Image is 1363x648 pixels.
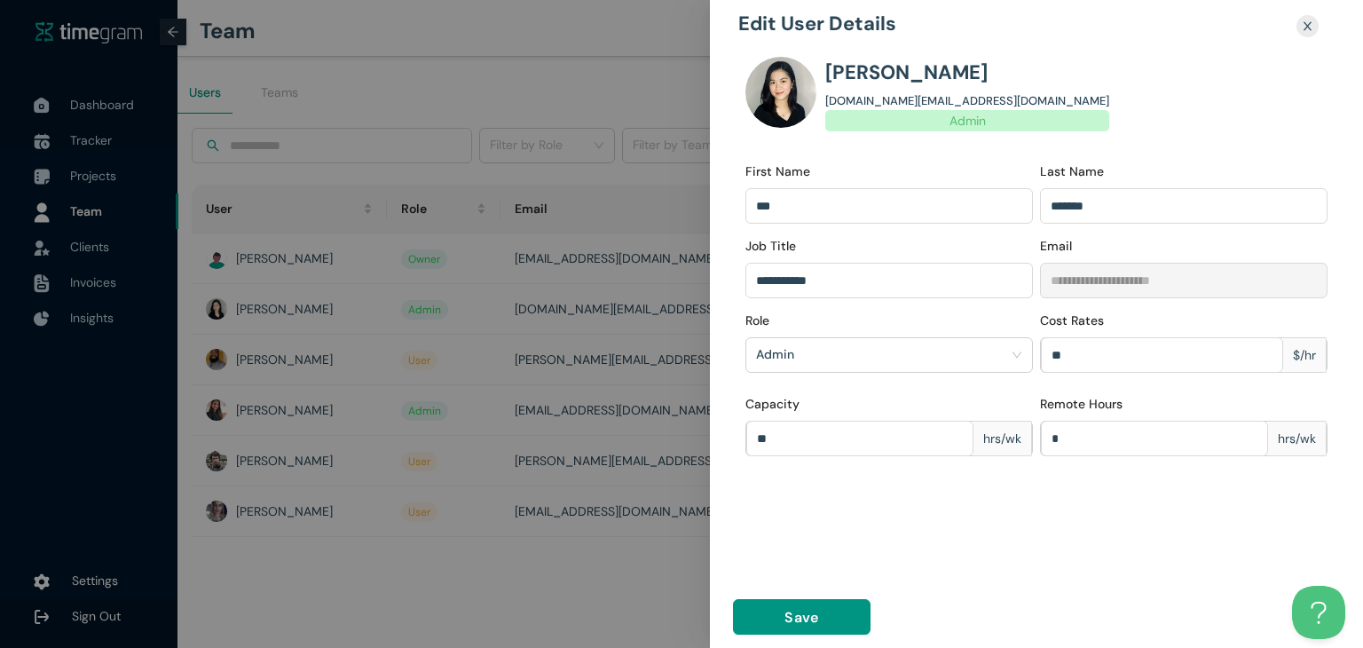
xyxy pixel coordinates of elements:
[745,57,816,128] img: UserIcon
[745,188,1033,224] input: First Name
[1292,586,1345,639] iframe: Toggle Customer Support
[825,110,1109,131] span: admin
[1268,421,1327,456] div: hrs/wk
[745,312,769,330] label: Role
[745,395,800,414] label: Capacity
[1040,162,1104,181] label: Last Name
[738,14,1335,34] h1: Edit User Details
[1040,263,1328,298] input: Email
[973,421,1032,456] div: hrs/wk
[733,599,871,635] button: Save
[745,237,796,256] label: Job Title
[745,162,810,181] label: First Name
[1291,14,1324,38] button: Close
[1042,342,1282,368] input: Cost Rates
[1283,337,1327,373] div: $/hr
[825,52,988,92] h1: [PERSON_NAME]
[1040,312,1104,330] label: Cost Rates
[825,92,1109,110] h1: [DOMAIN_NAME][EMAIL_ADDRESS][DOMAIN_NAME]
[1040,188,1328,224] input: Last Name
[1042,425,1267,452] input: Remote Hours
[745,263,1033,298] input: Job Title
[784,606,818,628] span: Save
[1040,395,1123,414] label: Remote Hours
[747,425,973,452] input: Capacity
[1302,20,1313,32] span: close
[756,341,794,367] h1: Admin
[1040,237,1072,256] label: Email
